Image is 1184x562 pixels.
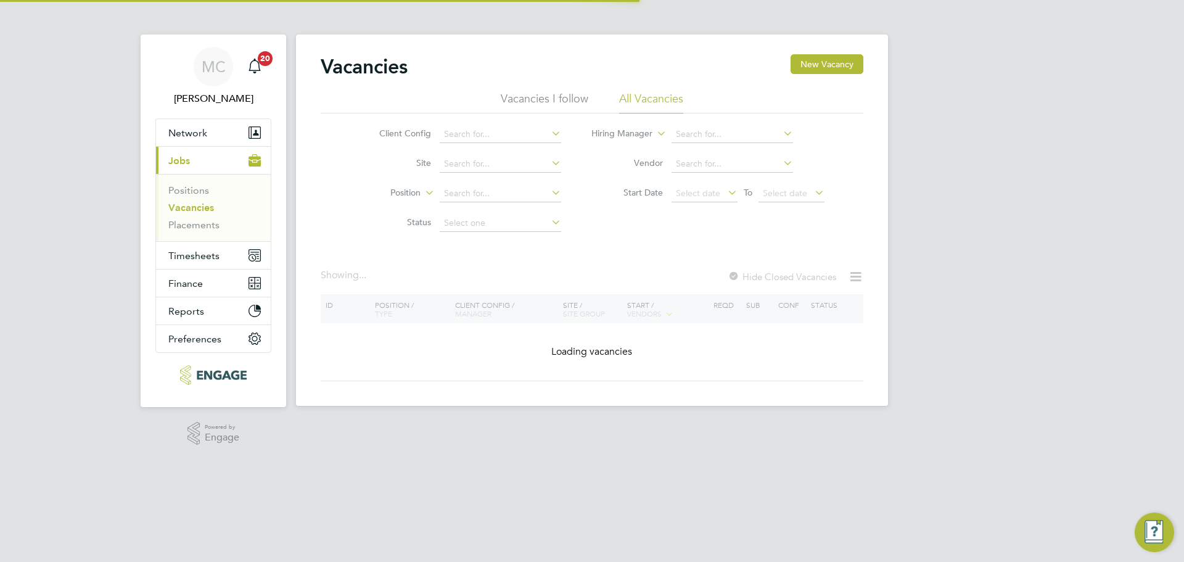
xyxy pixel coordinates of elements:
button: Engage Resource Center [1135,513,1174,552]
nav: Main navigation [141,35,286,407]
button: Finance [156,270,271,297]
button: Network [156,119,271,146]
span: Mark Carter [155,91,271,106]
span: Timesheets [168,250,220,262]
button: New Vacancy [791,54,863,74]
img: xede-logo-retina.png [180,365,246,385]
label: Status [360,217,431,228]
input: Search for... [440,126,561,143]
a: Go to home page [155,365,271,385]
span: Network [168,127,207,139]
li: Vacancies I follow [501,91,588,114]
span: To [740,184,756,200]
input: Select one [440,215,561,232]
label: Vendor [592,157,663,168]
button: Timesheets [156,242,271,269]
button: Reports [156,297,271,324]
label: Site [360,157,431,168]
input: Search for... [672,155,793,173]
a: Powered byEngage [187,422,240,445]
span: Engage [205,432,239,443]
label: Client Config [360,128,431,139]
span: Reports [168,305,204,317]
span: Preferences [168,333,221,345]
a: Vacancies [168,202,214,213]
label: Position [350,187,421,199]
label: Hide Closed Vacancies [728,271,836,283]
li: All Vacancies [619,91,683,114]
input: Search for... [440,185,561,202]
span: Powered by [205,422,239,432]
span: ... [359,269,366,281]
a: Placements [168,219,220,231]
a: 20 [242,47,267,86]
span: 20 [258,51,273,66]
label: Start Date [592,187,663,198]
span: Select date [676,188,720,199]
span: MC [202,59,226,75]
button: Jobs [156,147,271,174]
a: Positions [168,184,209,196]
span: Select date [763,188,807,199]
label: Hiring Manager [582,128,652,140]
button: Preferences [156,325,271,352]
div: Showing [321,269,369,282]
span: Finance [168,278,203,289]
input: Search for... [672,126,793,143]
h2: Vacancies [321,54,408,79]
div: Jobs [156,174,271,241]
input: Search for... [440,155,561,173]
span: Jobs [168,155,190,167]
a: MC[PERSON_NAME] [155,47,271,106]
